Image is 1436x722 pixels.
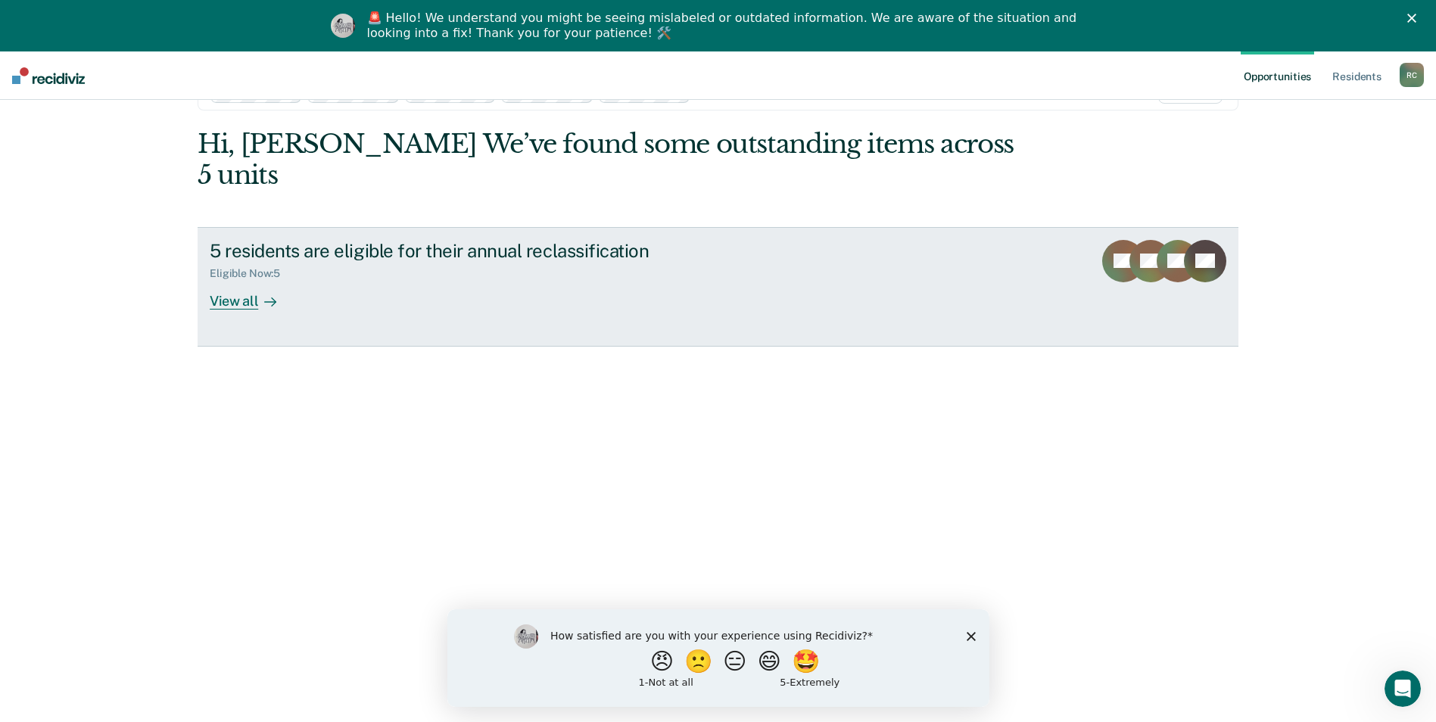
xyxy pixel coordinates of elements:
img: Recidiviz [12,67,85,84]
a: 5 residents are eligible for their annual reclassificationEligible Now:5View all [198,227,1238,347]
div: Hi, [PERSON_NAME] We’ve found some outstanding items across 5 units [198,129,1030,191]
div: Close [1407,14,1422,23]
iframe: Survey by Kim from Recidiviz [447,609,989,707]
div: R C [1400,63,1424,87]
a: Opportunities [1241,51,1314,100]
div: 🚨 Hello! We understand you might be seeing mislabeled or outdated information. We are aware of th... [367,11,1082,41]
div: Eligible Now : 5 [210,267,292,280]
img: Profile image for Kim [331,14,355,38]
div: View all [210,280,294,310]
button: RC [1400,63,1424,87]
div: 5 residents are eligible for their annual reclassification [210,240,741,262]
a: Residents [1329,51,1385,100]
iframe: Intercom live chat [1385,671,1421,707]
